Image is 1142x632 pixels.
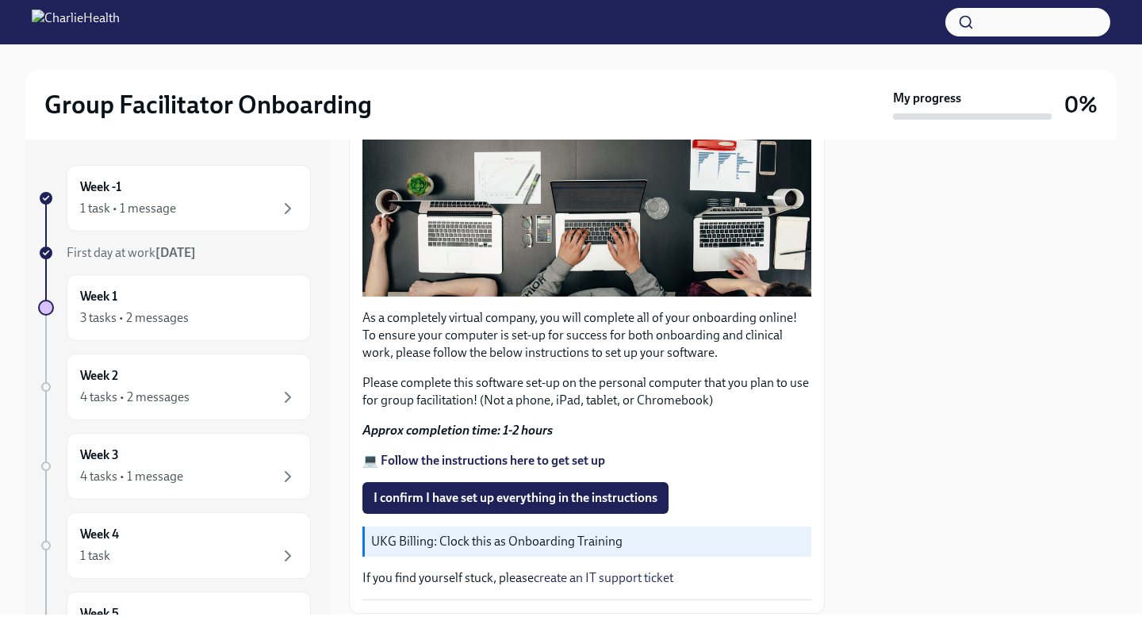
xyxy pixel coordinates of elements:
[371,533,805,550] p: UKG Billing: Clock this as Onboarding Training
[67,245,196,260] span: First day at work
[362,569,811,587] p: If you find yourself stuck, please
[362,31,811,297] button: Zoom image
[80,468,183,485] div: 4 tasks • 1 message
[80,200,176,217] div: 1 task • 1 message
[80,547,110,565] div: 1 task
[38,244,311,262] a: First day at work[DATE]
[893,90,961,107] strong: My progress
[362,309,811,362] p: As a completely virtual company, you will complete all of your onboarding online! To ensure your ...
[362,423,553,438] strong: Approx completion time: 1-2 hours
[80,178,121,196] h6: Week -1
[80,367,118,385] h6: Week 2
[374,490,657,506] span: I confirm I have set up everything in the instructions
[38,274,311,341] a: Week 13 tasks • 2 messages
[155,245,196,260] strong: [DATE]
[362,453,605,468] a: 💻 Follow the instructions here to get set up
[32,10,120,35] img: CharlieHealth
[38,433,311,500] a: Week 34 tasks • 1 message
[80,309,189,327] div: 3 tasks • 2 messages
[362,482,669,514] button: I confirm I have set up everything in the instructions
[38,512,311,579] a: Week 41 task
[80,526,119,543] h6: Week 4
[38,354,311,420] a: Week 24 tasks • 2 messages
[38,165,311,232] a: Week -11 task • 1 message
[534,570,673,585] a: create an IT support ticket
[362,374,811,409] p: Please complete this software set-up on the personal computer that you plan to use for group faci...
[80,389,190,406] div: 4 tasks • 2 messages
[44,89,372,121] h2: Group Facilitator Onboarding
[80,288,117,305] h6: Week 1
[80,605,119,622] h6: Week 5
[1064,90,1098,119] h3: 0%
[80,446,119,464] h6: Week 3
